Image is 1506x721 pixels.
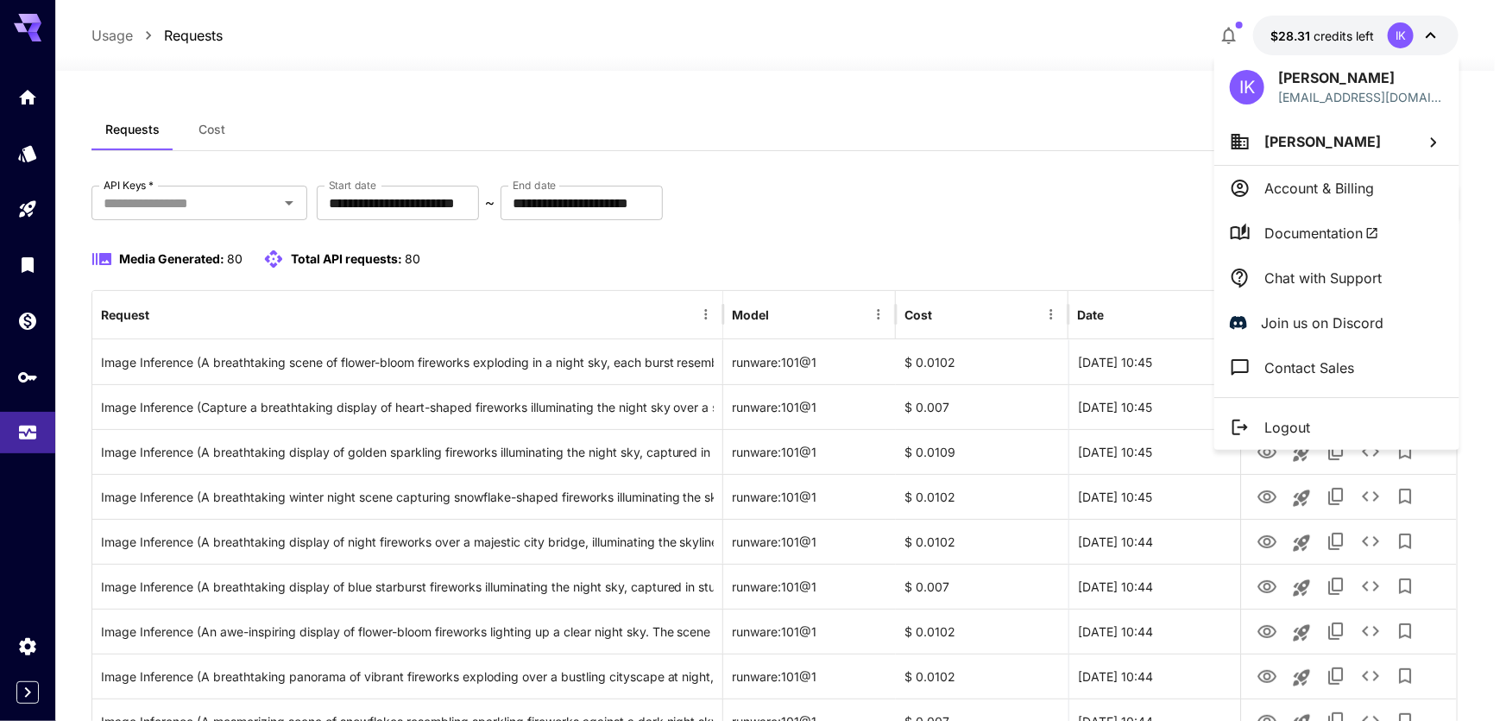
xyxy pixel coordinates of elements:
span: [PERSON_NAME] [1264,133,1381,150]
div: koviurcreator@gmail.com [1278,88,1444,106]
p: Chat with Support [1264,268,1382,288]
span: Documentation [1264,223,1379,243]
p: Join us on Discord [1261,313,1383,333]
button: [PERSON_NAME] [1214,118,1459,165]
p: Account & Billing [1264,178,1374,199]
p: [PERSON_NAME] [1278,67,1444,88]
p: Logout [1264,417,1310,438]
div: IK [1230,70,1264,104]
p: [EMAIL_ADDRESS][DOMAIN_NAME] [1278,88,1444,106]
p: Contact Sales [1264,357,1354,378]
